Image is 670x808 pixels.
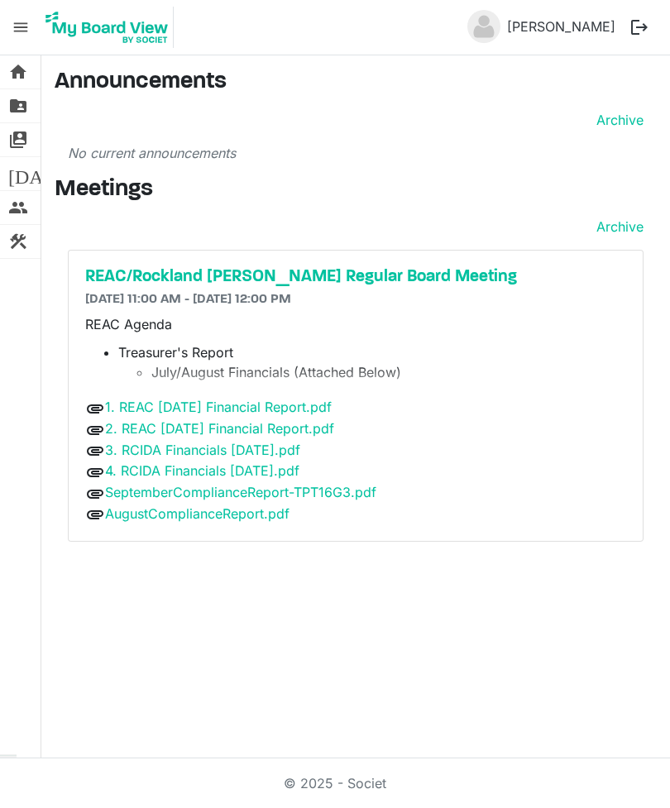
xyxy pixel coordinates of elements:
[105,442,300,458] a: 3. RCIDA Financials [DATE].pdf
[151,362,626,382] li: July/August Financials (Attached Below)
[85,399,105,418] span: attachment
[105,484,376,500] a: SeptemberComplianceReport-TPT16G3.pdf
[8,191,28,224] span: people
[55,69,657,97] h3: Announcements
[105,399,332,415] a: 1. REAC [DATE] Financial Report.pdf
[85,267,626,287] a: REAC/Rockland [PERSON_NAME] Regular Board Meeting
[8,55,28,88] span: home
[8,157,72,190] span: [DATE]
[85,420,105,440] span: attachment
[590,110,644,130] a: Archive
[105,420,334,437] a: 2. REAC [DATE] Financial Report.pdf
[85,395,626,415] p: Rockland [PERSON_NAME]
[622,10,657,45] button: logout
[8,225,28,258] span: construction
[68,143,644,163] p: No current announcements
[55,176,657,204] h3: Meetings
[105,462,299,479] a: 4. RCIDA Financials [DATE].pdf
[467,10,500,43] img: no-profile-picture.svg
[41,7,180,48] a: My Board View Logo
[105,505,290,522] a: AugustComplianceReport.pdf
[590,217,644,237] a: Archive
[85,484,105,504] span: attachment
[85,314,626,334] p: REAC Agenda
[85,504,105,524] span: attachment
[85,462,105,482] span: attachment
[8,123,28,156] span: switch_account
[284,775,386,791] a: © 2025 - Societ
[5,12,36,43] span: menu
[8,89,28,122] span: folder_shared
[85,441,105,461] span: attachment
[41,7,174,48] img: My Board View Logo
[500,10,622,43] a: [PERSON_NAME]
[118,342,626,382] li: Treasurer's Report
[85,292,626,308] h6: [DATE] 11:00 AM - [DATE] 12:00 PM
